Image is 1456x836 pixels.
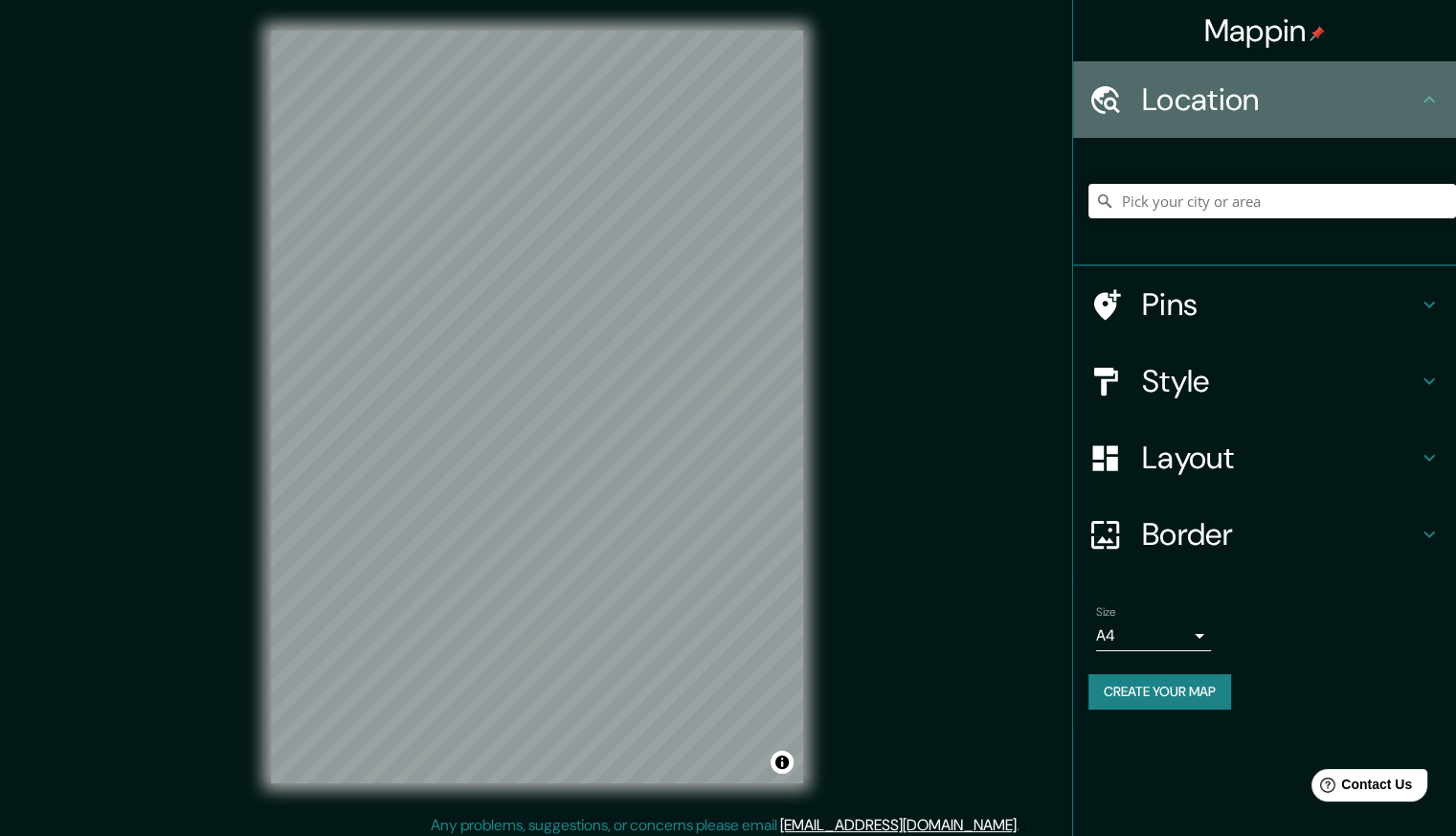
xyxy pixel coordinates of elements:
[780,815,1017,835] a: [EMAIL_ADDRESS][DOMAIN_NAME]
[1204,11,1326,50] h4: Mappin
[1142,439,1418,477] h4: Layout
[1310,26,1325,41] img: pin-icon.png
[1073,496,1456,573] div: Border
[1096,604,1116,621] label: Size
[1088,184,1456,218] input: Pick your city or area
[1073,266,1456,343] div: Pins
[1088,674,1231,710] button: Create your map
[1286,761,1435,815] iframe: Help widget launcher
[1073,419,1456,496] div: Layout
[1096,621,1211,651] div: A4
[1142,515,1418,554] h4: Border
[271,31,803,783] canvas: Map
[1073,343,1456,419] div: Style
[1073,61,1456,138] div: Location
[1142,362,1418,400] h4: Style
[1142,80,1418,119] h4: Location
[771,751,794,774] button: Toggle attribution
[1142,285,1418,324] h4: Pins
